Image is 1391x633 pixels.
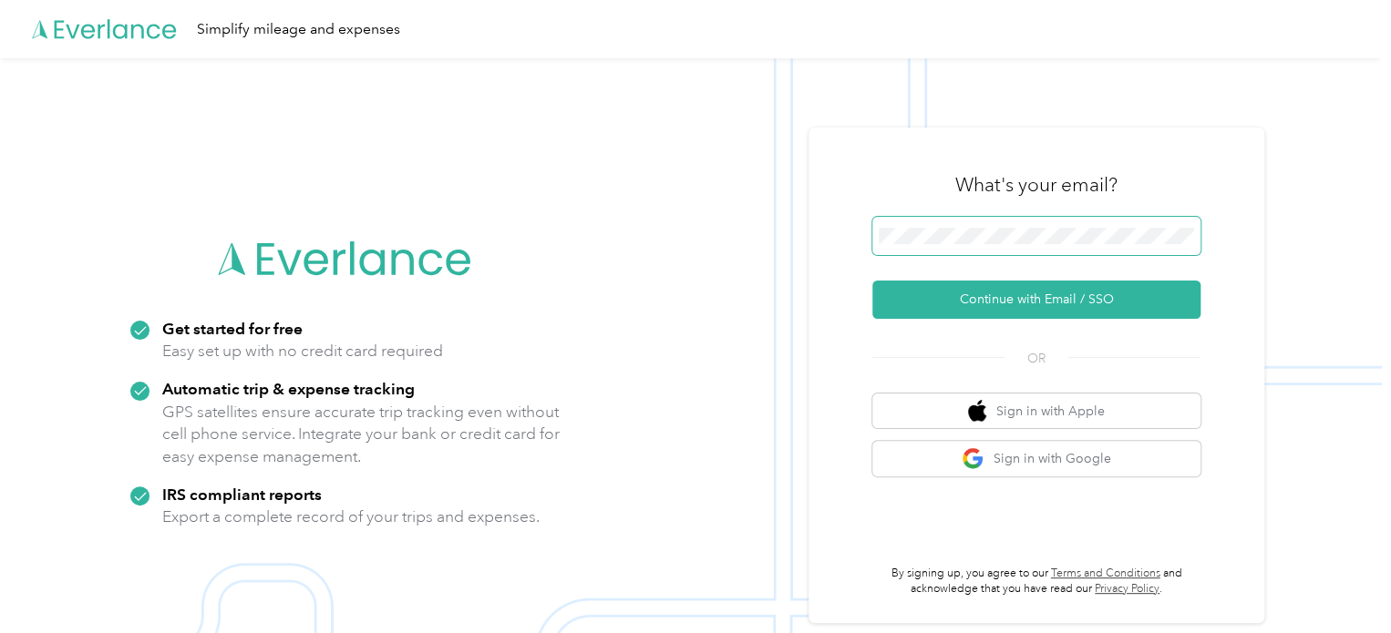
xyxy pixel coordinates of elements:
[955,172,1118,198] h3: What's your email?
[872,566,1200,597] p: By signing up, you agree to our and acknowledge that you have read our .
[872,441,1200,476] button: google logoSign in with Google
[968,400,986,423] img: apple logo
[1095,582,1159,596] a: Privacy Policy
[162,319,303,338] strong: Get started for free
[872,281,1200,319] button: Continue with Email / SSO
[162,505,540,528] p: Export a complete record of your trips and expenses.
[872,393,1200,429] button: apple logoSign in with Apple
[162,485,322,504] strong: IRS compliant reports
[162,379,415,398] strong: Automatic trip & expense tracking
[197,18,400,41] div: Simplify mileage and expenses
[1051,567,1160,580] a: Terms and Conditions
[162,401,561,468] p: GPS satellites ensure accurate trip tracking even without cell phone service. Integrate your bank...
[1005,349,1068,368] span: OR
[962,447,984,470] img: google logo
[162,340,443,362] p: Easy set up with no credit card required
